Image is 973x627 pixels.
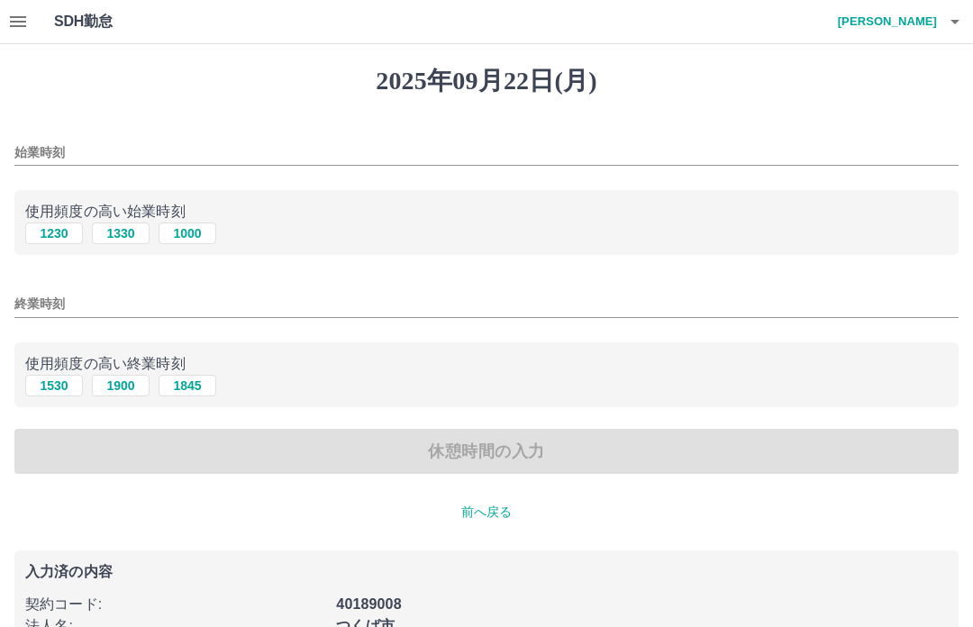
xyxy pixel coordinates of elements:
[14,66,959,96] h1: 2025年09月22日(月)
[25,594,325,615] p: 契約コード :
[92,375,150,396] button: 1900
[25,565,948,579] p: 入力済の内容
[25,201,948,223] p: 使用頻度の高い始業時刻
[14,503,959,522] p: 前へ戻る
[336,596,401,612] b: 40189008
[92,223,150,244] button: 1330
[25,375,83,396] button: 1530
[159,223,216,244] button: 1000
[25,223,83,244] button: 1230
[25,353,948,375] p: 使用頻度の高い終業時刻
[159,375,216,396] button: 1845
